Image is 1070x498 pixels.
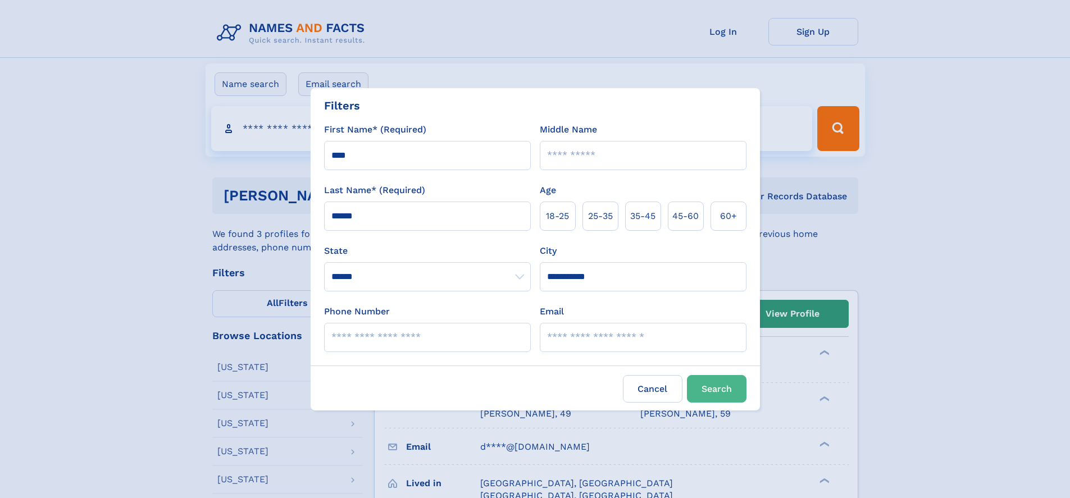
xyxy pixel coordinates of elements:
[540,244,557,258] label: City
[623,375,682,403] label: Cancel
[540,184,556,197] label: Age
[672,209,699,223] span: 45‑60
[540,123,597,136] label: Middle Name
[324,123,426,136] label: First Name* (Required)
[546,209,569,223] span: 18‑25
[540,305,564,318] label: Email
[720,209,737,223] span: 60+
[324,305,390,318] label: Phone Number
[324,244,531,258] label: State
[630,209,655,223] span: 35‑45
[324,97,360,114] div: Filters
[687,375,746,403] button: Search
[588,209,613,223] span: 25‑35
[324,184,425,197] label: Last Name* (Required)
